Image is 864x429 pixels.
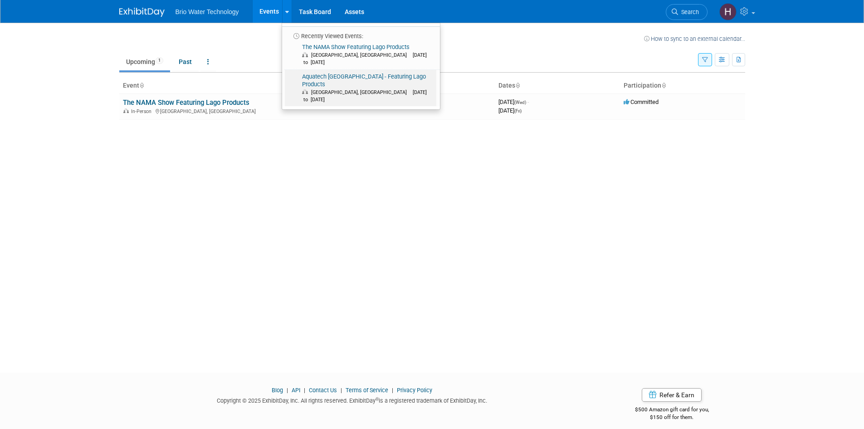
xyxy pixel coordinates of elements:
[666,4,708,20] a: Search
[644,35,745,42] a: How to sync to an external calendar...
[376,397,379,402] sup: ®
[338,387,344,394] span: |
[514,108,522,113] span: (Fri)
[642,388,702,402] a: Refer & Earn
[661,82,666,89] a: Sort by Participation Type
[285,40,436,69] a: The NAMA Show Featuring Lago Products [GEOGRAPHIC_DATA], [GEOGRAPHIC_DATA] [DATE] to [DATE]
[527,99,529,105] span: -
[498,107,522,114] span: [DATE]
[272,387,283,394] a: Blog
[309,387,337,394] a: Contact Us
[678,9,699,15] span: Search
[285,70,436,107] a: Aquatech [GEOGRAPHIC_DATA] - Featuring Lago Products [GEOGRAPHIC_DATA], [GEOGRAPHIC_DATA] [DATE] ...
[719,3,737,20] img: Hossam El Rafie
[123,99,249,107] a: The NAMA Show Featuring Lago Products
[515,82,520,89] a: Sort by Start Date
[624,99,659,105] span: Committed
[514,100,526,105] span: (Wed)
[292,387,300,394] a: API
[390,387,395,394] span: |
[302,387,308,394] span: |
[119,394,586,405] div: Copyright © 2025 ExhibitDay, Inc. All rights reserved. ExhibitDay is a registered trademark of Ex...
[495,78,620,94] th: Dates
[119,8,165,17] img: ExhibitDay
[599,400,745,421] div: $500 Amazon gift card for you,
[156,57,163,64] span: 1
[119,53,170,70] a: Upcoming1
[311,89,411,95] span: [GEOGRAPHIC_DATA], [GEOGRAPHIC_DATA]
[302,52,427,65] span: [DATE] to [DATE]
[176,8,239,15] span: Brio Water Technology
[123,108,129,113] img: In-Person Event
[131,108,154,114] span: In-Person
[284,387,290,394] span: |
[302,89,427,103] span: [DATE] to [DATE]
[397,387,432,394] a: Privacy Policy
[311,52,411,58] span: [GEOGRAPHIC_DATA], [GEOGRAPHIC_DATA]
[498,99,529,105] span: [DATE]
[599,414,745,421] div: $150 off for them.
[346,387,388,394] a: Terms of Service
[123,107,491,114] div: [GEOGRAPHIC_DATA], [GEOGRAPHIC_DATA]
[282,26,440,40] li: Recently Viewed Events:
[119,78,495,94] th: Event
[139,82,144,89] a: Sort by Event Name
[172,53,199,70] a: Past
[620,78,745,94] th: Participation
